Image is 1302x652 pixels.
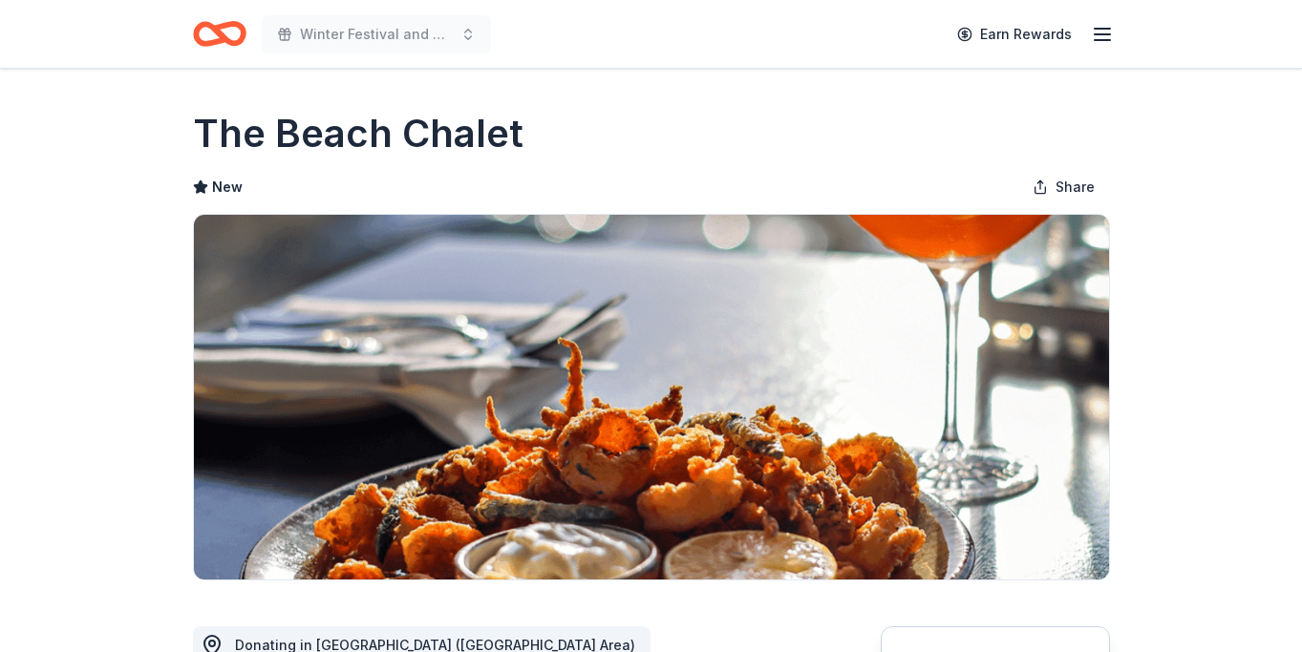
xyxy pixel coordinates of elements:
img: Image for The Beach Chalet [194,215,1109,579]
a: Home [193,11,246,56]
a: Earn Rewards [946,17,1083,52]
span: Share [1056,176,1095,199]
button: Winter Festival and Silent Auction [262,15,491,53]
button: Share [1017,168,1110,206]
span: New [212,176,243,199]
span: Winter Festival and Silent Auction [300,23,453,46]
h1: The Beach Chalet [193,107,523,160]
